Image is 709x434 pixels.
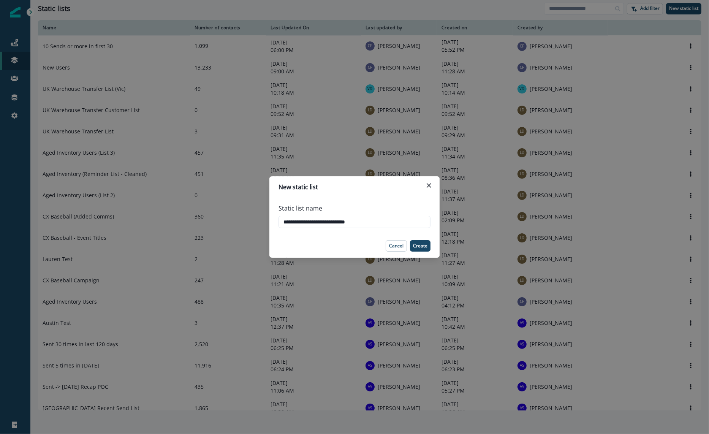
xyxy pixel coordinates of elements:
[279,182,318,192] p: New static list
[279,204,322,213] p: Static list name
[386,240,407,252] button: Cancel
[423,179,435,192] button: Close
[410,240,430,252] button: Create
[389,243,404,249] p: Cancel
[413,243,427,249] p: Create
